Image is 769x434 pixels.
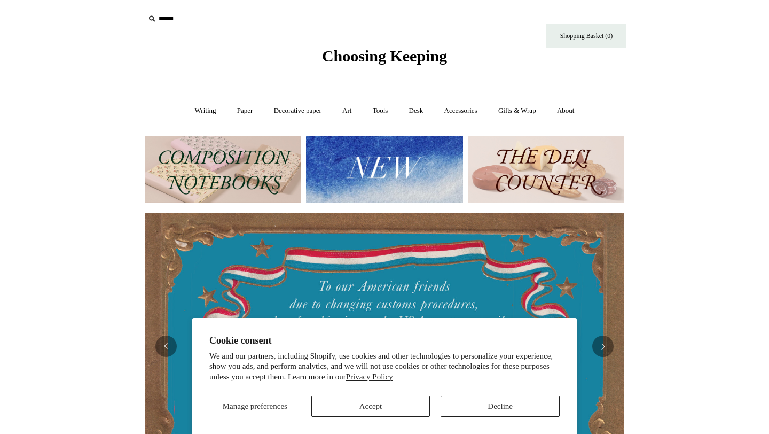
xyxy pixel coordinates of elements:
[306,136,462,203] img: New.jpg__PID:f73bdf93-380a-4a35-bcfe-7823039498e1
[209,396,301,417] button: Manage preferences
[311,396,430,417] button: Accept
[185,97,226,125] a: Writing
[227,97,263,125] a: Paper
[547,97,584,125] a: About
[468,136,624,203] img: The Deli Counter
[435,97,487,125] a: Accessories
[441,396,560,417] button: Decline
[346,373,393,381] a: Privacy Policy
[264,97,331,125] a: Decorative paper
[333,97,361,125] a: Art
[209,351,560,383] p: We and our partners, including Shopify, use cookies and other technologies to personalize your ex...
[145,136,301,203] img: 202302 Composition ledgers.jpg__PID:69722ee6-fa44-49dd-a067-31375e5d54ec
[223,402,287,410] span: Manage preferences
[322,47,447,65] span: Choosing Keeping
[363,97,398,125] a: Tools
[209,335,560,346] h2: Cookie consent
[322,56,447,63] a: Choosing Keeping
[546,24,626,48] a: Shopping Basket (0)
[592,336,614,357] button: Next
[399,97,433,125] a: Desk
[155,336,177,357] button: Previous
[489,97,546,125] a: Gifts & Wrap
